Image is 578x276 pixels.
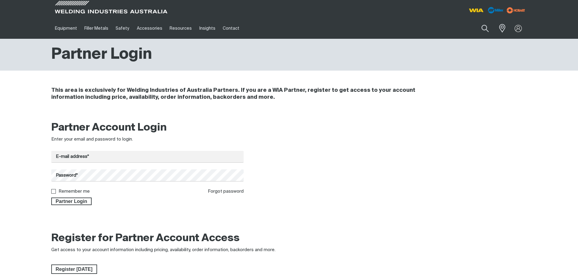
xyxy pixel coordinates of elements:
[219,18,243,39] a: Contact
[166,18,195,39] a: Resources
[51,18,81,39] a: Equipment
[467,21,495,35] input: Product name or item number...
[51,232,240,245] h2: Register for Partner Account Access
[52,198,91,205] span: Partner Login
[195,18,219,39] a: Insights
[59,189,90,194] label: Remember me
[51,87,446,101] h4: This area is exclusively for Welding Industries of Australia Partners. If you are a WIA Partner, ...
[505,6,527,15] img: miller
[51,121,244,135] h2: Partner Account Login
[133,18,166,39] a: Accessories
[51,198,92,205] button: Partner Login
[208,189,244,194] a: Forgot password
[51,264,97,274] a: Register Today
[112,18,133,39] a: Safety
[52,264,96,274] span: Register [DATE]
[51,136,244,143] div: Enter your email and password to login.
[51,248,275,252] span: Get access to your account information including pricing, availability, order information, backor...
[51,18,408,39] nav: Main
[51,45,152,65] h1: Partner Login
[81,18,112,39] a: Filler Metals
[475,21,495,35] button: Search products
